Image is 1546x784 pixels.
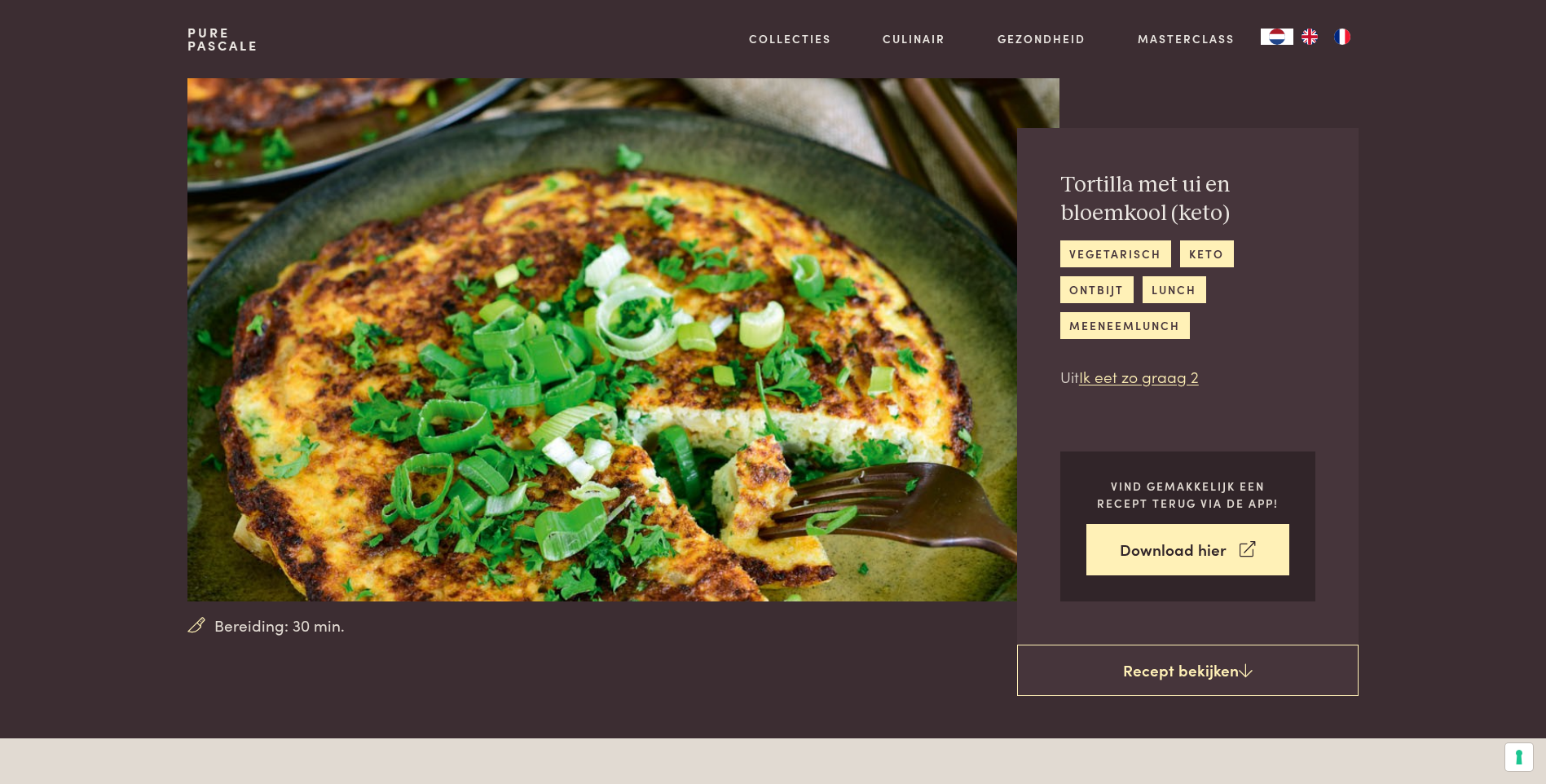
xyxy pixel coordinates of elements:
a: EN [1293,29,1326,45]
a: NL [1261,29,1293,45]
a: FR [1326,29,1359,45]
a: meeneemlunch [1060,312,1190,339]
a: Culinair [883,30,945,47]
a: ontbijt [1060,276,1134,303]
a: keto [1180,240,1234,267]
p: Vind gemakkelijk een recept terug via de app! [1086,478,1289,511]
a: Ik eet zo graag 2 [1079,365,1199,387]
h2: Tortilla met ui en bloemkool (keto) [1060,171,1315,227]
div: Language [1261,29,1293,45]
span: Bereiding: 30 min. [214,614,345,637]
aside: Language selected: Nederlands [1261,29,1359,45]
img: Tortilla met ui en bloemkool (keto) [187,78,1059,601]
p: Uit [1060,365,1315,389]
a: Download hier [1086,524,1289,575]
a: vegetarisch [1060,240,1171,267]
a: Collecties [749,30,831,47]
a: Gezondheid [998,30,1086,47]
a: lunch [1143,276,1206,303]
a: Recept bekijken [1017,645,1359,697]
a: Masterclass [1138,30,1235,47]
ul: Language list [1293,29,1359,45]
button: Uw voorkeuren voor toestemming voor trackingtechnologieën [1505,743,1533,771]
a: PurePascale [187,26,258,52]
